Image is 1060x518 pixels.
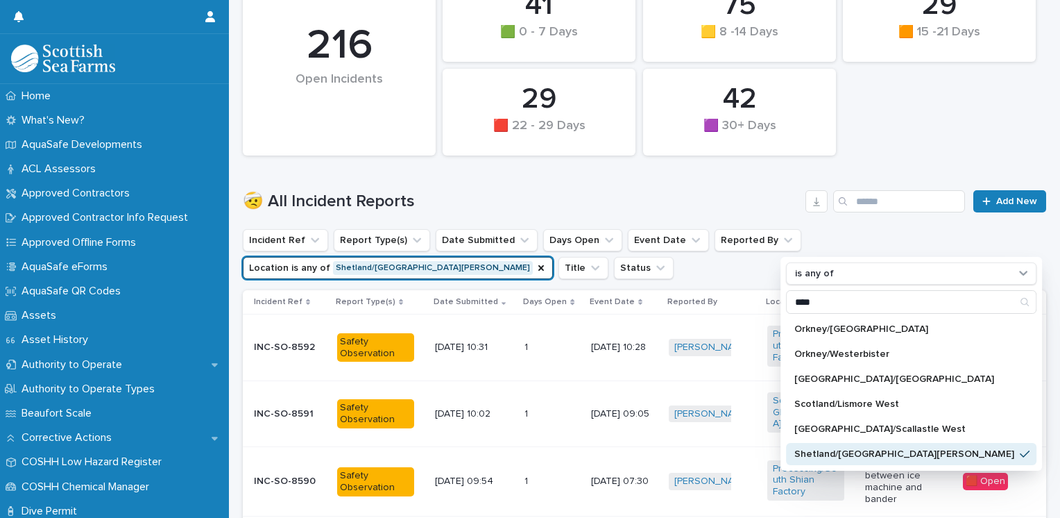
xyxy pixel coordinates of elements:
[243,447,1046,517] tr: INC-SO-8590Safety Observation[DATE] 09:5411 [DATE] 07:30[PERSON_NAME] Processing/South Shian Fact...
[866,25,1012,54] div: 🟧 15 -21 Days
[794,399,1014,409] p: Scotland/Lismore West
[334,229,430,251] button: Report Type(s)
[614,257,674,279] button: Status
[543,229,622,251] button: Days Open
[794,374,1014,384] p: [GEOGRAPHIC_DATA]/[GEOGRAPHIC_DATA]
[591,408,658,420] p: [DATE] 09:05
[591,476,658,487] p: [DATE] 07:30
[16,285,132,298] p: AquaSafe QR Codes
[16,138,153,151] p: AquaSafe Developments
[336,294,395,310] p: Report Type(s)
[963,473,1008,490] div: 🟥 Open
[254,342,326,353] p: INC-SO-8592
[434,294,498,310] p: Date Submitted
[773,463,839,498] a: Processing/South Shian Factory
[466,82,612,117] div: 29
[16,358,133,371] p: Authority to Operate
[794,349,1014,359] p: Orkney/Westerbister
[436,229,538,251] button: Date Submitted
[16,309,67,322] p: Assets
[996,197,1037,206] span: Add New
[243,257,553,279] button: Location
[16,383,166,396] p: Authority to Operate Types
[16,431,123,444] p: Corrective Actions
[243,229,328,251] button: Incident Ref
[786,290,1036,314] div: Search
[266,21,412,71] div: 216
[973,190,1046,212] a: Add New
[795,268,834,280] p: is any of
[16,90,62,103] p: Home
[667,25,812,54] div: 🟨 8 -14 Days
[11,44,115,72] img: bPIBxiqnSb2ggTQWdOVV
[16,407,103,420] p: Beaufort Scale
[667,119,812,148] div: 🟪 30+ Days
[523,294,567,310] p: Days Open
[254,408,326,420] p: INC-SO-8591
[243,315,1046,381] tr: INC-SO-8592Safety Observation[DATE] 10:3111 [DATE] 10:28[PERSON_NAME] Processing/South Shian Fact...
[16,505,88,518] p: Dive Permit
[266,72,412,116] div: Open Incidents
[16,114,96,127] p: What's New?
[466,119,612,148] div: 🟥 22 - 29 Days
[794,449,1014,459] p: Shetland/[GEOGRAPHIC_DATA][PERSON_NAME]
[524,406,531,420] p: 1
[337,467,414,496] div: Safety Observation
[773,395,839,430] a: Scotland/[GEOGRAPHIC_DATA]
[766,294,801,310] p: Location
[16,481,160,494] p: COSHH Chemical Manager
[435,476,512,487] p: [DATE] 09:54
[787,291,1036,313] input: Search
[524,339,531,353] p: 1
[558,257,608,279] button: Title
[16,211,199,224] p: Approved Contractor Info Request
[667,82,812,117] div: 42
[590,294,635,310] p: Event Date
[794,424,1014,434] p: [GEOGRAPHIC_DATA]/Scallastle West
[674,408,750,420] a: [PERSON_NAME]
[674,342,750,353] a: [PERSON_NAME]
[16,333,99,346] p: Asset History
[16,456,173,469] p: COSHH Low Hazard Register
[254,476,326,487] p: INC-SO-8590
[715,229,801,251] button: Reported By
[591,342,658,353] p: [DATE] 10:28
[865,458,942,505] p: Roller missing between ice machine and bander
[254,294,302,310] p: Incident Ref
[674,476,750,487] a: [PERSON_NAME]
[628,229,709,251] button: Event Date
[833,190,965,212] input: Search
[16,236,147,249] p: Approved Offline Forms
[337,333,414,362] div: Safety Observation
[243,381,1046,446] tr: INC-SO-8591Safety Observation[DATE] 10:0211 [DATE] 09:05[PERSON_NAME] Scotland/[GEOGRAPHIC_DATA] ...
[16,162,107,176] p: ACL Assessors
[16,260,119,274] p: AquaSafe eForms
[243,192,800,212] h1: 🤕 All Incident Reports
[435,408,512,420] p: [DATE] 10:02
[435,342,512,353] p: [DATE] 10:31
[16,187,141,200] p: Approved Contractors
[773,328,839,363] a: Processing/South Shian Factory
[337,399,414,428] div: Safety Observation
[794,324,1014,334] p: Orkney/[GEOGRAPHIC_DATA]
[466,25,612,54] div: 🟩 0 - 7 Days
[667,294,717,310] p: Reported By
[524,473,531,487] p: 1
